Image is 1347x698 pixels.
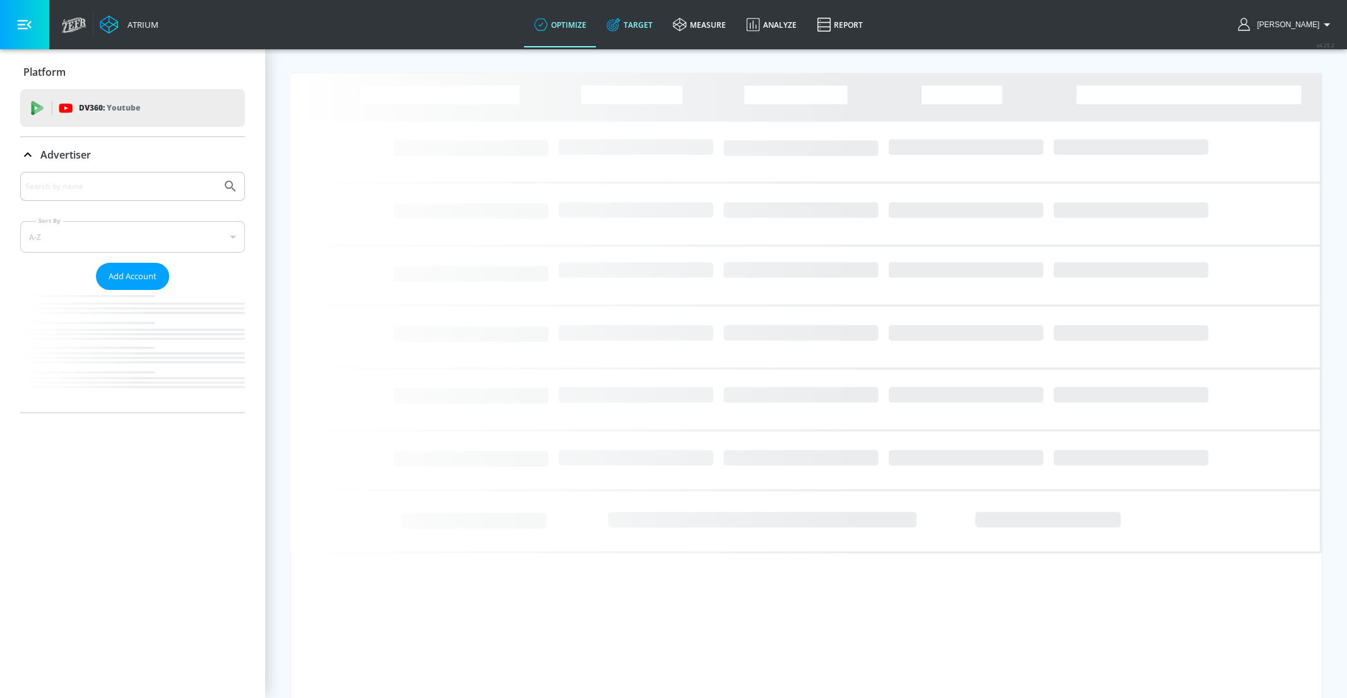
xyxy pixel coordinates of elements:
a: measure [663,2,736,47]
button: [PERSON_NAME] [1238,17,1334,32]
span: Add Account [109,269,157,284]
div: A-Z [20,221,245,253]
a: Analyze [736,2,807,47]
p: Youtube [107,101,140,114]
button: Add Account [96,263,169,290]
div: Advertiser [20,172,245,412]
div: Advertiser [20,137,245,172]
div: Atrium [122,19,158,30]
label: Sort By [36,217,63,225]
nav: list of Advertiser [20,290,245,412]
span: login as: veronica.hernandez@zefr.com [1252,20,1319,29]
span: v 4.25.2 [1317,42,1334,49]
a: Report [807,2,873,47]
p: Platform [23,65,66,79]
p: DV360: [79,101,140,115]
div: DV360: Youtube [20,89,245,127]
a: optimize [524,2,596,47]
input: Search by name [25,178,217,195]
a: Target [596,2,663,47]
div: Platform [20,54,245,90]
p: Advertiser [40,148,91,162]
a: Atrium [100,15,158,34]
